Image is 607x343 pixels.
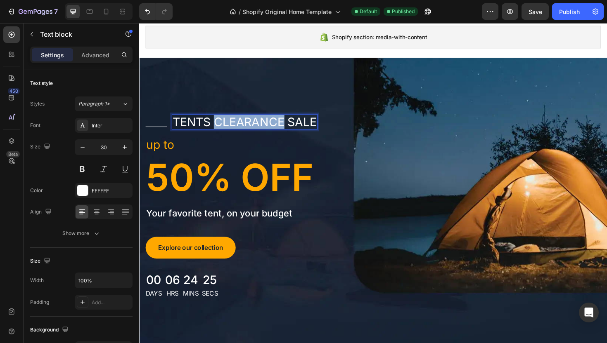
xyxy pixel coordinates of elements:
[30,80,53,87] div: Text style
[30,324,70,336] div: Background
[522,3,549,20] button: Save
[81,51,109,59] p: Advanced
[30,226,133,241] button: Show more
[8,88,20,94] div: 450
[392,8,415,15] span: Published
[75,96,133,111] button: Paragraph 1*
[239,7,241,16] span: /
[139,3,173,20] div: Undo/Redo
[40,29,110,39] p: Text block
[30,256,52,267] div: Size
[579,303,599,322] div: Open Intercom Messenger
[30,187,43,194] div: Color
[3,3,62,20] button: 7
[552,3,587,20] button: Publish
[92,187,130,195] div: FFFFFF
[92,299,130,306] div: Add...
[41,51,64,59] p: Settings
[30,100,45,108] div: Styles
[360,8,377,15] span: Default
[30,277,44,284] div: Width
[242,7,332,16] span: Shopify Original Home Template
[54,7,58,16] p: 7
[529,8,542,15] span: Save
[30,122,40,129] div: Font
[139,23,607,343] iframe: Design area
[6,151,20,157] div: Beta
[559,7,580,16] div: Publish
[78,100,110,108] span: Paragraph 1*
[92,122,130,129] div: Inter
[75,273,132,288] input: Auto
[62,229,101,237] div: Show more
[30,207,53,218] div: Align
[30,298,49,306] div: Padding
[30,141,52,153] div: Size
